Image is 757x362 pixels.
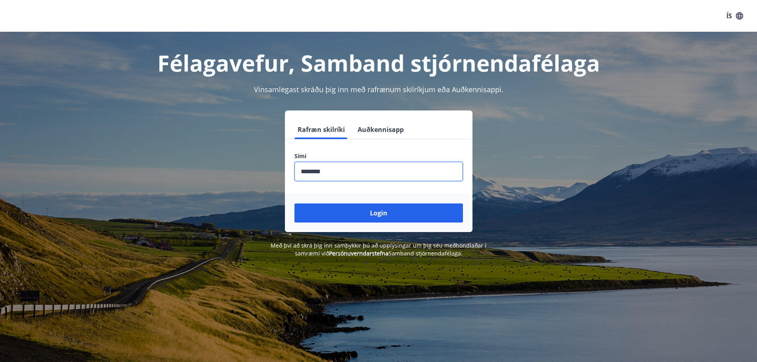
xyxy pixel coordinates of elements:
button: Login [294,203,463,223]
span: Vinsamlegast skráðu þig inn með rafrænum skilríkjum eða Auðkennisappi. [254,85,503,94]
button: Rafræn skilríki [294,120,348,139]
a: Persónuverndarstefna [329,250,389,257]
label: Sími [294,152,463,160]
h1: Félagavefur, Samband stjórnendafélaga [102,48,655,78]
button: ÍS [722,9,747,23]
span: Með því að skrá þig inn samþykkir þú að upplýsingar um þig séu meðhöndlaðar í samræmi við Samband... [271,242,486,257]
button: Auðkennisapp [354,120,407,139]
